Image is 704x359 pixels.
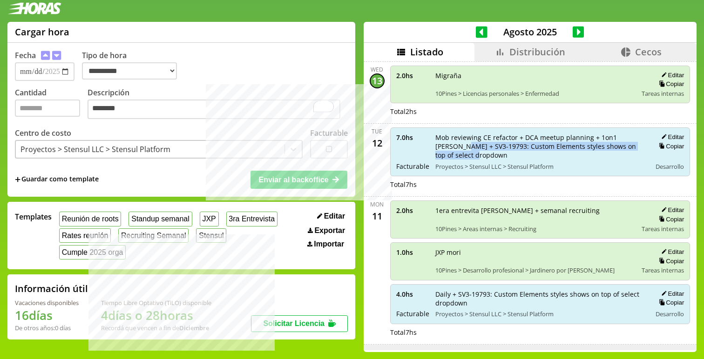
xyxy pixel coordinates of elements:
[15,50,36,60] label: Fecha
[372,127,382,135] div: Tue
[658,248,684,256] button: Editar
[390,107,690,116] div: Total 2 hs
[179,324,209,332] b: Diciembre
[7,2,61,14] img: logotipo
[118,228,189,243] button: Recruiting Semanal
[82,50,184,81] label: Tipo de hora
[642,225,684,233] span: Tareas internas
[82,62,177,80] select: Tipo de hora
[15,128,71,138] label: Centro de costo
[314,212,348,221] button: Editar
[509,46,565,58] span: Distribución
[656,310,684,318] span: Desarrollo
[59,245,126,259] button: Cumple 2025 orga
[305,226,348,235] button: Exportar
[656,142,684,150] button: Copiar
[196,228,226,243] button: Stensul
[487,26,573,38] span: Agosto 2025
[435,162,645,171] span: Proyectos > Stensul LLC > Stensul Platform
[15,174,99,185] span: +Guardar como template
[15,307,79,324] h1: 16 días
[656,80,684,88] button: Copiar
[15,282,88,295] h2: Información útil
[226,212,278,226] button: 3ra Entrevista
[435,133,645,160] span: Mob reviewing CE refactor + DCA meetup planning + 1on1 [PERSON_NAME] + SV3-19793: Custom Elements...
[15,100,80,117] input: Cantidad
[250,171,347,188] button: Enviar al backoffice
[263,319,325,327] span: Solicitar Licencia
[310,128,348,138] label: Facturable
[101,324,211,332] div: Recordá que vencen a fin de
[396,248,429,257] span: 1.0 hs
[435,71,636,80] span: Migraña
[658,290,684,298] button: Editar
[635,46,662,58] span: Cecos
[20,144,170,154] div: Proyectos > Stensul LLC > Stensul Platform
[658,71,684,79] button: Editar
[314,226,345,235] span: Exportar
[390,328,690,337] div: Total 7 hs
[658,206,684,214] button: Editar
[656,257,684,265] button: Copiar
[396,206,429,215] span: 2.0 hs
[642,89,684,98] span: Tareas internas
[314,240,344,248] span: Importar
[15,299,79,307] div: Vacaciones disponibles
[88,100,340,119] textarea: To enrich screen reader interactions, please activate Accessibility in Grammarly extension settings
[364,61,697,351] div: scrollable content
[101,307,211,324] h1: 4 días o 28 horas
[410,46,443,58] span: Listado
[435,266,636,274] span: 10Pines > Desarrollo profesional > Jardinero por [PERSON_NAME]
[396,133,429,142] span: 7.0 hs
[370,200,384,208] div: Mon
[15,174,20,185] span: +
[129,212,192,226] button: Standup semanal
[396,71,429,80] span: 2.0 hs
[656,162,684,171] span: Desarrollo
[371,348,383,356] div: Sun
[200,212,219,226] button: JXP
[658,133,684,141] button: Editar
[370,135,385,150] div: 12
[435,225,636,233] span: 10Pines > Areas internas > Recruiting
[435,206,636,215] span: 1era entrevita [PERSON_NAME] + semanal recruiting
[59,212,121,226] button: Reunión de roots
[15,87,88,121] label: Cantidad
[435,290,645,307] span: Daily + SV3-19793: Custom Elements styles shows on top of select dropdown
[15,26,69,38] h1: Cargar hora
[396,290,429,299] span: 4.0 hs
[396,162,429,171] span: Facturable
[370,73,385,88] div: 13
[59,228,111,243] button: Rates reunión
[642,266,684,274] span: Tareas internas
[390,180,690,189] div: Total 7 hs
[101,299,211,307] div: Tiempo Libre Optativo (TiLO) disponible
[324,212,345,220] span: Editar
[371,66,383,73] div: Wed
[15,212,52,222] span: Templates
[15,324,79,332] div: De otros años: 0 días
[435,248,636,257] span: JXP mori
[435,310,645,318] span: Proyectos > Stensul LLC > Stensul Platform
[396,309,429,318] span: Facturable
[435,89,636,98] span: 10Pines > Licencias personales > Enfermedad
[656,299,684,306] button: Copiar
[656,215,684,223] button: Copiar
[88,87,348,121] label: Descripción
[258,176,328,184] span: Enviar al backoffice
[251,315,348,332] button: Solicitar Licencia
[370,208,385,223] div: 11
